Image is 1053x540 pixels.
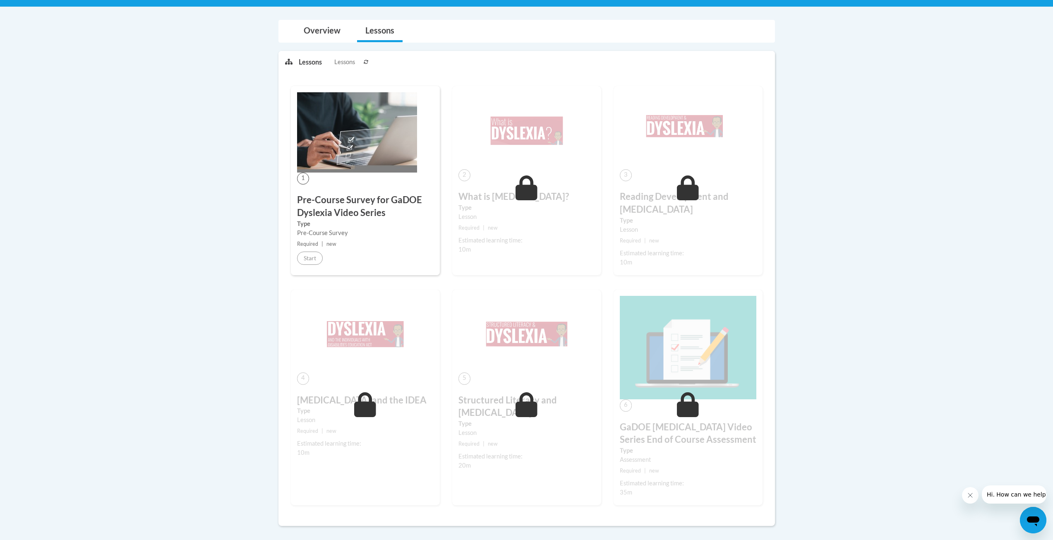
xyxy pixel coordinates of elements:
a: Overview [295,20,349,42]
div: Lesson [297,415,434,425]
span: 1 [297,173,309,185]
label: Type [620,446,756,455]
iframe: Close message [962,487,979,504]
span: new [326,428,336,434]
label: Type [620,216,756,225]
label: Type [458,419,595,428]
span: 3 [620,169,632,181]
span: 4 [297,372,309,384]
span: 2 [458,169,470,181]
span: | [644,238,646,244]
span: 10m [620,259,632,266]
img: Course Image [297,296,434,373]
span: | [483,441,485,447]
span: Lessons [334,58,355,67]
img: Course Image [458,92,595,169]
span: 35m [620,489,632,496]
span: new [649,468,659,474]
div: Estimated learning time: [458,452,595,461]
span: 6 [620,399,632,411]
span: Required [620,238,641,244]
div: Estimated learning time: [458,236,595,245]
div: Pre-Course Survey [297,228,434,238]
h3: Structured Literacy and [MEDICAL_DATA] [458,394,595,420]
h3: Reading Development and [MEDICAL_DATA] [620,190,756,216]
span: | [321,241,323,247]
label: Type [297,406,434,415]
h3: Pre-Course Survey for GaDOE Dyslexia Video Series [297,194,434,219]
span: Required [458,441,480,447]
div: Estimated learning time: [620,249,756,258]
div: Lesson [458,212,595,221]
span: Hi. How can we help? [5,6,67,12]
h3: What is [MEDICAL_DATA]? [458,190,595,203]
iframe: Button to launch messaging window [1020,507,1046,533]
span: Required [620,468,641,474]
h3: [MEDICAL_DATA] and the IDEA [297,394,434,407]
iframe: Message from company [982,485,1046,504]
button: Start [297,252,323,265]
p: Lessons [299,58,322,67]
span: 10m [297,449,309,456]
span: | [321,428,323,434]
span: Required [297,241,318,247]
label: Type [297,219,434,228]
div: Lesson [458,428,595,437]
span: Required [458,225,480,231]
img: Course Image [620,296,756,400]
div: Estimated learning time: [620,479,756,488]
span: 20m [458,462,471,469]
span: 10m [458,246,471,253]
span: | [483,225,485,231]
span: new [326,241,336,247]
span: | [644,468,646,474]
h3: GaDOE [MEDICAL_DATA] Video Series End of Course Assessment [620,421,756,446]
span: Required [297,428,318,434]
img: Course Image [458,296,595,373]
img: Course Image [620,92,756,169]
a: Lessons [357,20,403,42]
div: Lesson [620,225,756,234]
span: new [488,225,498,231]
span: new [649,238,659,244]
span: new [488,441,498,447]
div: Assessment [620,455,756,464]
div: Estimated learning time: [297,439,434,448]
img: Course Image [297,92,417,173]
span: 5 [458,372,470,384]
label: Type [458,203,595,212]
